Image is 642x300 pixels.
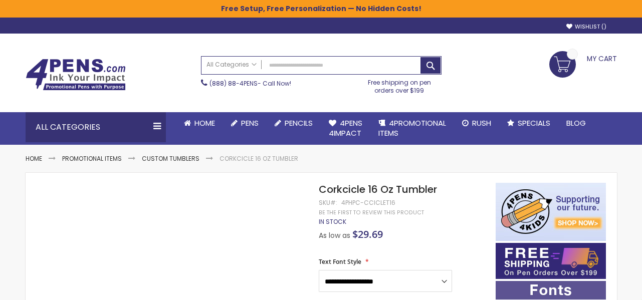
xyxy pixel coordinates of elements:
span: - Call Now! [209,79,291,88]
span: In stock [319,217,346,226]
span: Pencils [285,118,313,128]
div: All Categories [26,112,166,142]
span: 4PROMOTIONAL ITEMS [378,118,446,138]
span: Corkcicle 16 Oz Tumbler [319,182,437,196]
span: Blog [566,118,586,128]
span: Specials [518,118,550,128]
div: Free shipping on pen orders over $199 [357,75,442,95]
div: 4PHPC-CCICLET16 [341,199,395,207]
a: Pencils [267,112,321,134]
a: Pens [223,112,267,134]
img: 4pens 4 kids [496,183,606,241]
a: Rush [454,112,499,134]
a: All Categories [201,57,262,73]
div: Availability [319,218,346,226]
a: Specials [499,112,558,134]
strong: SKU [319,198,337,207]
a: Home [176,112,223,134]
li: Corkcicle 16 Oz Tumbler [220,155,298,163]
a: 4PROMOTIONALITEMS [370,112,454,145]
a: Be the first to review this product [319,209,424,216]
span: Text Font Style [319,257,361,266]
a: (888) 88-4PENS [209,79,258,88]
span: Rush [472,118,491,128]
span: Pens [241,118,259,128]
span: Home [194,118,215,128]
a: 4Pens4impact [321,112,370,145]
a: Custom Tumblers [142,154,199,163]
span: As low as [319,230,350,240]
img: 4Pens Custom Pens and Promotional Products [26,59,126,91]
img: Free shipping on orders over $199 [496,243,606,279]
a: Blog [558,112,594,134]
a: Promotional Items [62,154,122,163]
span: All Categories [206,61,257,69]
span: $29.69 [352,227,383,241]
a: Home [26,154,42,163]
a: Wishlist [566,23,606,31]
span: 4Pens 4impact [329,118,362,138]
